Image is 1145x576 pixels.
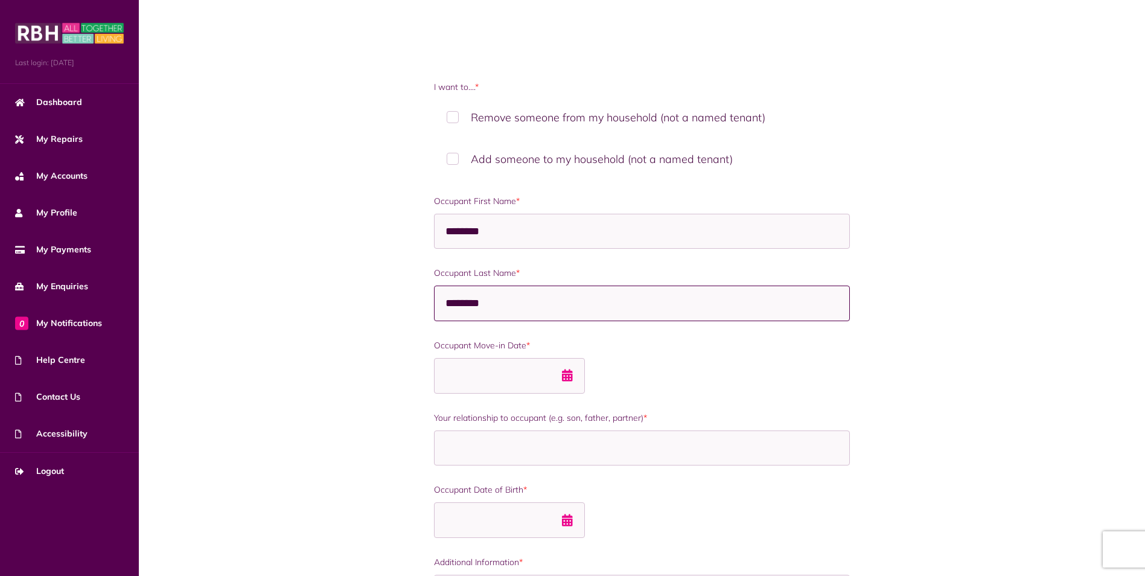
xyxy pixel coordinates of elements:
span: My Notifications [15,317,102,330]
label: Remove someone from my household (not a named tenant) [434,100,850,135]
label: Occupant First Name [434,195,850,208]
span: My Enquiries [15,280,88,293]
span: 0 [15,316,28,330]
span: My Repairs [15,133,83,146]
span: My Profile [15,206,77,219]
label: Occupant Move-in Date [434,339,850,352]
span: Help Centre [15,354,85,366]
span: Logout [15,465,64,478]
label: Your relationship to occupant (e.g. son, father, partner) [434,412,850,424]
img: MyRBH [15,21,124,45]
span: Dashboard [15,96,82,109]
label: Occupant Date of Birth [434,484,850,496]
span: Last login: [DATE] [15,57,124,68]
label: I want to.... [434,81,850,94]
label: Occupant Last Name [434,267,850,280]
span: My Accounts [15,170,88,182]
label: Additional Information [434,556,850,569]
span: Accessibility [15,427,88,440]
span: My Payments [15,243,91,256]
span: Contact Us [15,391,80,403]
label: Add someone to my household (not a named tenant) [434,141,850,177]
